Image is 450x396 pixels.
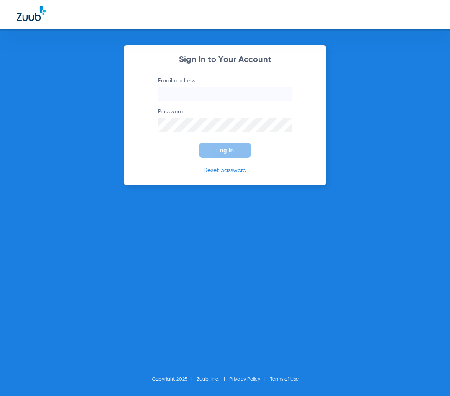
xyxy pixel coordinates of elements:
[197,375,229,383] li: Zuub, Inc.
[145,56,305,64] h2: Sign In to Your Account
[204,167,246,173] a: Reset password
[408,356,450,396] iframe: Chat Widget
[158,77,292,101] label: Email address
[216,147,234,154] span: Log In
[199,143,251,158] button: Log In
[152,375,197,383] li: Copyright 2025
[229,377,260,382] a: Privacy Policy
[17,6,46,21] img: Zuub Logo
[158,108,292,132] label: Password
[158,87,292,101] input: Email address
[158,118,292,132] input: Password
[270,377,299,382] a: Terms of Use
